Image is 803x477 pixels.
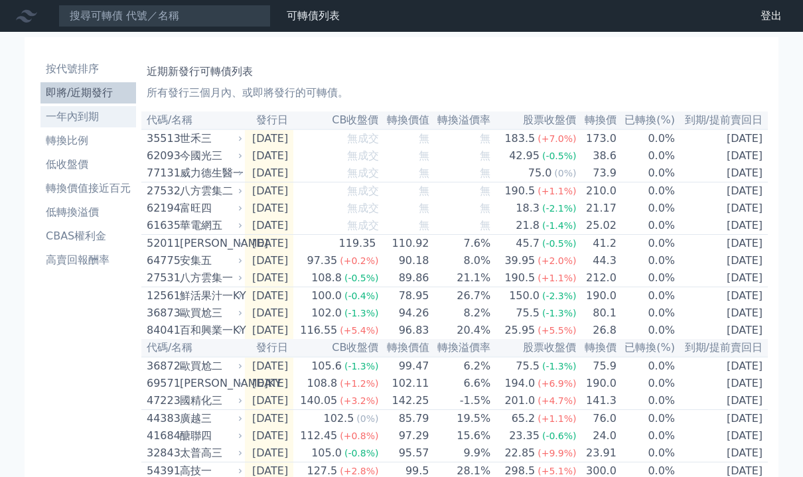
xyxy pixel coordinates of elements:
[676,444,768,462] td: [DATE]
[347,219,379,232] span: 無成交
[430,357,492,375] td: 6.2%
[538,325,576,336] span: (+5.5%)
[480,219,490,232] span: 無
[577,287,617,305] td: 190.0
[58,5,271,27] input: 搜尋可轉債 代號／名稱
[577,235,617,253] td: 41.2
[245,147,293,165] td: [DATE]
[141,339,245,357] th: 代碼/名稱
[245,287,293,305] td: [DATE]
[430,444,492,462] td: 9.9%
[750,5,792,27] a: 登出
[180,428,240,444] div: 醣聯四
[542,151,577,161] span: (-0.5%)
[180,236,240,251] div: [PERSON_NAME]
[380,392,430,410] td: 142.25
[577,165,617,182] td: 73.9
[480,202,490,214] span: 無
[40,154,136,175] a: 低收盤價
[287,9,340,22] a: 可轉債列表
[513,200,542,216] div: 18.3
[380,444,430,462] td: 95.57
[577,339,617,357] th: 轉換價
[617,357,676,375] td: 0.0%
[480,167,490,179] span: 無
[147,236,177,251] div: 52011
[40,85,136,101] li: 即將/近期發行
[147,358,177,374] div: 36872
[180,200,240,216] div: 富旺四
[502,322,538,338] div: 25.95
[180,375,240,391] div: [PERSON_NAME]KY
[304,375,340,391] div: 108.8
[245,111,293,129] th: 發行日
[180,270,240,286] div: 八方雲集一
[502,253,538,269] div: 39.95
[430,322,492,339] td: 20.4%
[380,375,430,392] td: 102.11
[40,157,136,172] li: 低收盤價
[617,182,676,200] td: 0.0%
[676,427,768,444] td: [DATE]
[617,444,676,462] td: 0.0%
[577,129,617,147] td: 173.0
[419,167,429,179] span: 無
[344,273,379,283] span: (-0.5%)
[147,322,177,338] div: 84041
[577,305,617,322] td: 80.1
[40,58,136,80] a: 按代號排序
[538,448,576,458] span: (+9.9%)
[40,180,136,196] li: 轉換價值接近百元
[577,444,617,462] td: 23.91
[577,322,617,339] td: 26.8
[147,375,177,391] div: 69571
[538,378,576,389] span: (+6.9%)
[40,228,136,244] li: CBAS權利金
[347,202,379,214] span: 無成交
[309,445,344,461] div: 105.0
[676,147,768,165] td: [DATE]
[542,220,577,231] span: (-1.4%)
[577,427,617,444] td: 24.0
[245,410,293,428] td: [DATE]
[309,358,344,374] div: 105.6
[40,106,136,127] a: 一年內到期
[542,291,577,301] span: (-2.3%)
[502,131,538,147] div: 183.5
[40,61,136,77] li: 按代號排序
[577,252,617,269] td: 44.3
[147,200,177,216] div: 62194
[336,236,379,251] div: 119.35
[180,358,240,374] div: 歐買尬二
[40,130,136,151] a: 轉換比例
[430,252,492,269] td: 8.0%
[617,339,676,357] th: 已轉換(%)
[617,322,676,339] td: 0.0%
[380,287,430,305] td: 78.95
[147,85,763,101] p: 所有發行三個月內、或即將發行的可轉債。
[676,269,768,287] td: [DATE]
[245,129,293,147] td: [DATE]
[430,375,492,392] td: 6.6%
[676,200,768,217] td: [DATE]
[180,131,240,147] div: 世禾三
[344,291,379,301] span: (-0.4%)
[617,375,676,392] td: 0.0%
[577,111,617,129] th: 轉換價
[340,325,378,336] span: (+5.4%)
[617,165,676,182] td: 0.0%
[180,288,240,304] div: 鮮活果汁一KY
[147,64,763,80] h1: 近期新發行可轉債列表
[347,132,379,145] span: 無成交
[617,410,676,428] td: 0.0%
[380,252,430,269] td: 90.18
[344,361,379,372] span: (-1.3%)
[245,200,293,217] td: [DATE]
[147,270,177,286] div: 27531
[245,217,293,235] td: [DATE]
[480,184,490,197] span: 無
[513,358,542,374] div: 75.5
[509,411,538,427] div: 65.2
[147,393,177,409] div: 47223
[617,252,676,269] td: 0.0%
